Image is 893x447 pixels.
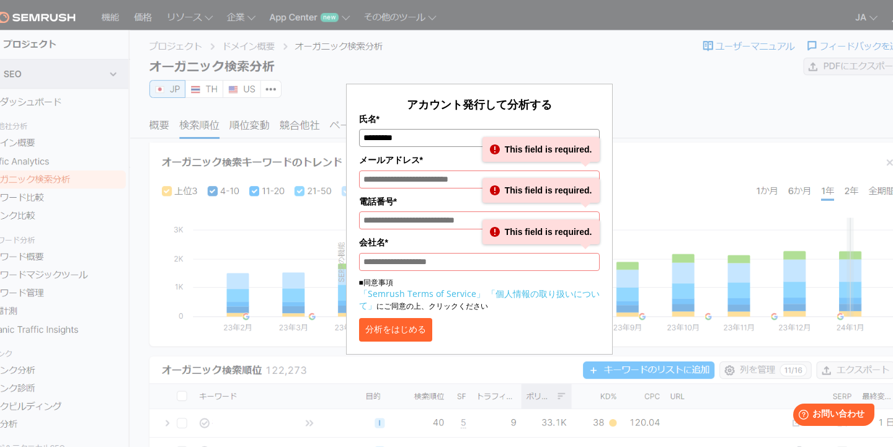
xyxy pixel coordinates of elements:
[359,195,600,208] label: 電話番号*
[482,137,600,162] div: This field is required.
[359,288,600,311] a: 「個人情報の取り扱いについて」
[359,318,432,342] button: 分析をはじめる
[482,178,600,203] div: This field is required.
[783,399,879,433] iframe: Help widget launcher
[482,219,600,244] div: This field is required.
[359,277,600,312] p: ■同意事項 にご同意の上、クリックください
[407,97,552,112] span: アカウント発行して分析する
[359,153,600,167] label: メールアドレス*
[359,288,485,299] a: 「Semrush Terms of Service」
